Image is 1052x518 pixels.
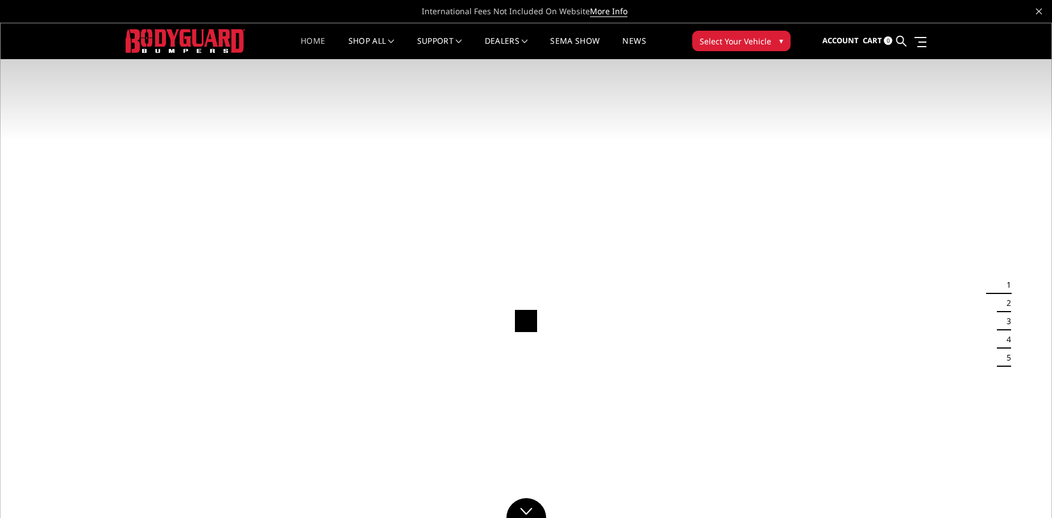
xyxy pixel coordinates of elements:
a: Cart 0 [863,26,892,56]
span: 0 [884,36,892,45]
button: 4 of 5 [1000,330,1011,349]
a: Support [417,37,462,59]
button: Select Your Vehicle [692,31,791,51]
a: shop all [348,37,394,59]
span: ▾ [779,35,783,47]
img: BODYGUARD BUMPERS [126,29,245,52]
button: 5 of 5 [1000,349,1011,367]
a: SEMA Show [550,37,600,59]
a: Click to Down [506,498,546,518]
a: Account [822,26,859,56]
a: Home [301,37,325,59]
span: Account [822,35,859,45]
button: 1 of 5 [1000,276,1011,294]
button: 2 of 5 [1000,294,1011,312]
span: Cart [863,35,882,45]
a: More Info [590,6,627,17]
a: News [622,37,646,59]
span: Select Your Vehicle [700,35,771,47]
a: Dealers [485,37,528,59]
button: 3 of 5 [1000,312,1011,330]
